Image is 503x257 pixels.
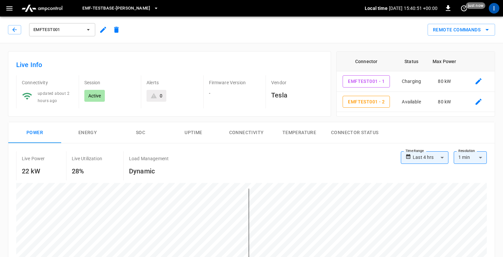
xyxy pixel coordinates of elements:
th: Status [396,52,427,71]
p: Active [88,92,101,99]
div: 1 min [454,151,487,164]
label: Time Range [405,148,424,154]
p: Firmware Version [209,79,261,86]
img: ampcontrol.io logo [19,2,65,15]
button: eMF-Testbase-[PERSON_NAME] [80,2,161,15]
td: Available [396,92,427,112]
div: profile-icon [489,3,499,14]
button: Temperature [273,122,326,143]
h6: Dynamic [129,166,169,176]
button: Energy [61,122,114,143]
th: Connector [337,52,396,71]
button: EMFTEST001 - 1 [343,75,390,88]
td: 80 kW [427,71,462,92]
th: Max Power [427,52,462,71]
label: Resolution [458,148,475,154]
span: just now [466,2,485,9]
button: set refresh interval [459,3,469,14]
p: Live Utilization [72,155,102,162]
p: Live Power [22,155,45,162]
h6: Tesla [271,90,323,100]
div: remote commands options [428,24,495,36]
h6: 22 kW [22,166,45,176]
h6: 28% [72,166,102,176]
p: Load Management [129,155,169,162]
button: Remote Commands [428,24,495,36]
button: EMFTEST001 [29,23,95,36]
button: Power [8,122,61,143]
p: Vendor [271,79,323,86]
p: Alerts [147,79,198,86]
table: connector table [337,52,495,112]
span: updated about 2 hours ago [38,91,69,103]
td: 80 kW [427,92,462,112]
td: Charging [396,71,427,92]
button: Connectivity [220,122,273,143]
div: 0 [160,92,162,99]
span: EMFTEST001 [33,26,82,34]
h6: Live Info [16,59,323,70]
span: eMF-Testbase-[PERSON_NAME] [82,5,150,12]
p: - [209,90,261,96]
p: Session [84,79,136,86]
p: [DATE] 15:40:51 +00:00 [389,5,438,12]
button: Uptime [167,122,220,143]
p: Local time [365,5,388,12]
p: Connectivity [22,79,73,86]
button: SOC [114,122,167,143]
div: Last 4 hrs [413,151,448,164]
button: EMFTEST001 - 2 [343,96,390,108]
button: Connector Status [326,122,384,143]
